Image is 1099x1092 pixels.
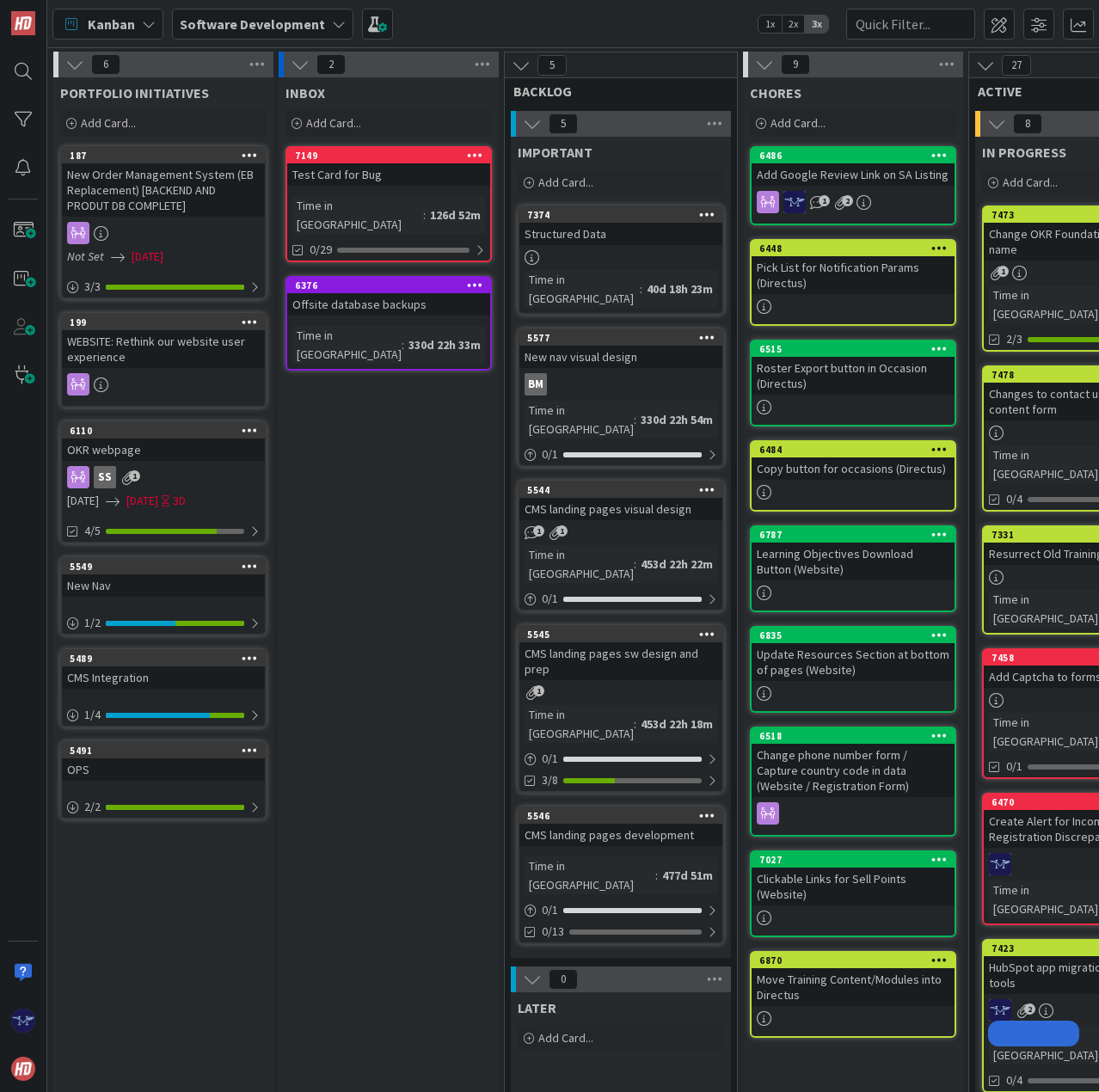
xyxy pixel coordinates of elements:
[62,423,265,439] div: 6110
[129,470,140,482] span: 1
[752,953,955,968] div: 6870
[519,627,722,642] div: 5545
[525,270,640,308] div: Time in [GEOGRAPHIC_DATA]
[846,9,975,40] input: Quick Filter...
[752,527,955,543] div: 6787
[62,651,265,666] div: 5489
[70,561,265,573] div: 5549
[287,148,490,186] div: 7149Test Card for Bug
[292,196,423,234] div: Time in [GEOGRAPHIC_DATA]
[783,191,806,213] img: MH
[81,115,136,131] span: Add Card...
[759,854,955,866] div: 7027
[752,527,955,580] div: 6787Learning Objectives Download Button (Website)
[310,241,332,259] span: 0/29
[519,330,722,368] div: 5577New nav visual design
[527,332,722,344] div: 5577
[527,209,722,221] div: 7374
[62,559,265,597] div: 5549New Nav
[634,410,636,429] span: :
[525,856,655,894] div: Time in [GEOGRAPHIC_DATA]
[295,279,490,291] div: 6376
[752,852,955,868] div: 7027
[752,341,955,395] div: 6515Roster Export button in Occasion (Directus)
[519,207,722,223] div: 7374
[126,492,158,510] span: [DATE]
[542,923,564,941] span: 0/13
[752,241,955,294] div: 6448Pick List for Notification Params (Directus)
[819,195,830,206] span: 1
[287,293,490,316] div: Offsite database backups
[62,559,265,574] div: 5549
[62,743,265,781] div: 5491OPS
[533,685,544,696] span: 1
[1006,1071,1022,1089] span: 0/4
[84,614,101,632] span: 1 / 2
[62,466,265,488] div: SS
[295,150,490,162] div: 7149
[782,15,805,33] span: 2x
[84,278,101,296] span: 3 / 3
[655,866,658,885] span: :
[752,163,955,186] div: Add Google Review Link on SA Listing
[70,425,265,437] div: 6110
[752,543,955,580] div: Learning Objectives Download Button (Website)
[70,150,265,162] div: 187
[519,482,722,520] div: 5544CMS landing pages visual design
[62,315,265,330] div: 199
[537,55,567,76] span: 5
[634,555,636,574] span: :
[989,853,1011,875] img: MH
[527,484,722,496] div: 5544
[62,439,265,461] div: OKR webpage
[287,278,490,316] div: 6376Offsite database backups
[519,482,722,498] div: 5544
[519,223,722,245] div: Structured Data
[759,954,955,966] div: 6870
[84,522,101,540] span: 4/5
[518,999,556,1016] span: LATER
[989,999,1011,1021] img: MH
[173,492,186,510] div: 3D
[287,278,490,293] div: 6376
[91,54,120,75] span: 6
[62,612,265,634] div: 1/2
[519,346,722,368] div: New nav visual design
[62,423,265,461] div: 6110OKR webpage
[518,144,592,161] span: IMPORTANT
[1006,758,1022,776] span: 0/1
[306,115,361,131] span: Add Card...
[94,466,116,488] div: SS
[752,457,955,480] div: Copy button for occasions (Directus)
[752,968,955,1006] div: Move Training Content/Modules into Directus
[84,706,101,724] span: 1 / 4
[759,629,955,641] div: 6835
[525,401,634,439] div: Time in [GEOGRAPHIC_DATA]
[70,653,265,665] div: 5489
[180,15,325,33] b: Software Development
[752,148,955,186] div: 6486Add Google Review Link on SA Listing
[527,629,722,641] div: 5545
[519,330,722,346] div: 5577
[423,206,426,224] span: :
[752,728,955,797] div: 6518Change phone number form / Capture country code in data (Website / Registration Form)
[759,242,955,255] div: 6448
[84,798,101,816] span: 2 / 2
[62,276,265,298] div: 3/3
[11,11,35,35] img: Visit kanbanzone.com
[62,163,265,217] div: New Order Management System (EB Replacement) [BACKEND AND PRODUT DB COMPLETE]
[292,326,402,364] div: Time in [GEOGRAPHIC_DATA]
[752,744,955,797] div: Change phone number form / Capture country code in data (Website / Registration Form)
[519,808,722,824] div: 5546
[70,745,265,757] div: 5491
[759,529,955,541] div: 6787
[549,113,578,134] span: 5
[752,241,955,256] div: 6448
[519,748,722,770] div: 0/1
[404,335,485,354] div: 330d 22h 33m
[287,163,490,186] div: Test Card for Bug
[542,771,558,789] span: 3/8
[752,357,955,395] div: Roster Export button in Occasion (Directus)
[402,335,404,354] span: :
[640,279,642,298] span: :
